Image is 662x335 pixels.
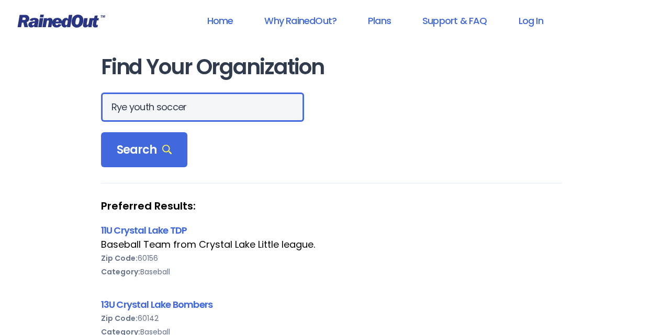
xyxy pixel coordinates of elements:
[101,311,562,325] div: 60142
[101,251,562,265] div: 60156
[101,313,138,324] b: Zip Code:
[101,298,213,311] a: 13U Crystal Lake Bombers
[251,9,350,32] a: Why RainedOut?
[117,143,172,157] span: Search
[504,9,556,32] a: Log In
[354,9,405,32] a: Plans
[409,9,500,32] a: Support & FAQ
[101,267,140,277] b: Category:
[101,199,562,213] strong: Preferred Results:
[101,253,138,263] b: Zip Code:
[101,55,562,79] h1: Find Your Organization
[101,93,304,122] input: Search Orgs…
[101,238,562,251] div: Baseball Team from Crystal Lake Little league.
[101,132,188,168] div: Search
[193,9,246,32] a: Home
[101,297,562,311] div: 13U Crystal Lake Bombers
[101,265,562,279] div: Baseball
[101,223,562,237] div: 11U Crystal Lake TDP
[101,224,187,237] a: 11U Crystal Lake TDP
